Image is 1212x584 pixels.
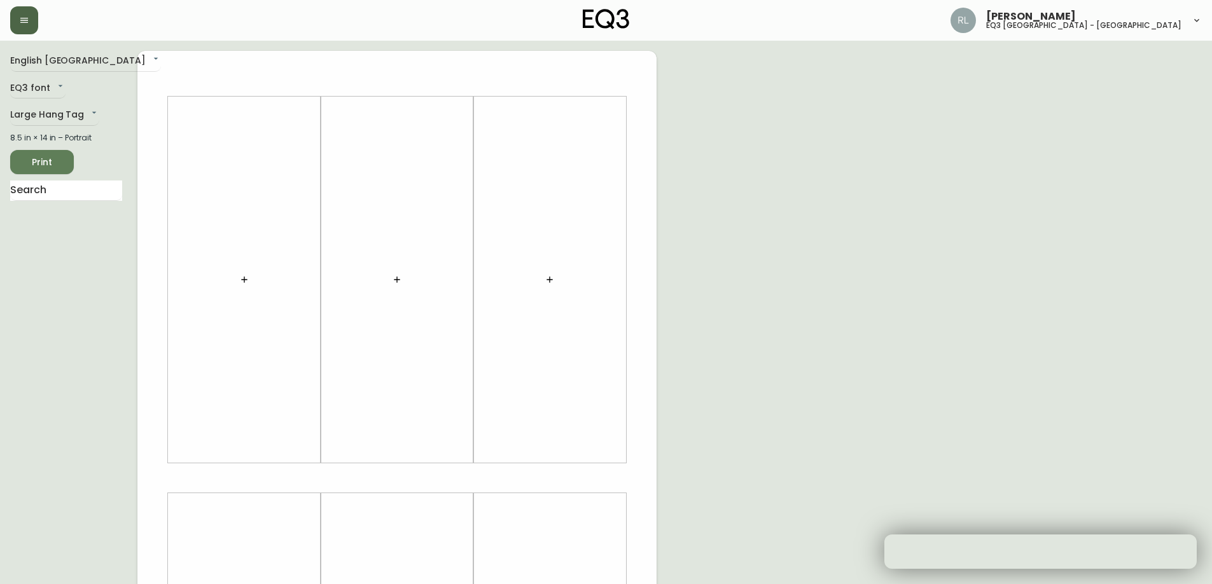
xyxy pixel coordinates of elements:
[986,11,1076,22] span: [PERSON_NAME]
[10,132,122,144] div: 8.5 in × 14 in – Portrait
[583,9,630,29] img: logo
[986,22,1181,29] h5: eq3 [GEOGRAPHIC_DATA] - [GEOGRAPHIC_DATA]
[10,51,161,72] div: English [GEOGRAPHIC_DATA]
[10,78,66,99] div: EQ3 font
[10,105,99,126] div: Large Hang Tag
[10,150,74,174] button: Print
[10,180,122,201] input: Search
[951,8,976,33] img: 91cc3602ba8cb70ae1ccf1ad2913f397
[20,154,64,170] span: Print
